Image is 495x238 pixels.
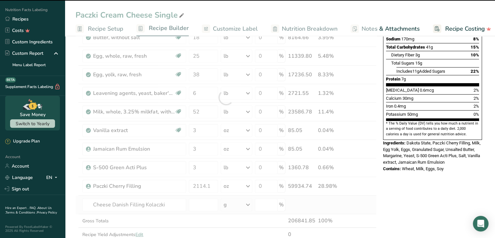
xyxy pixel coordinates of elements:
div: Save Money [20,111,46,118]
span: Total Sugars [391,61,414,66]
span: 170mg [401,37,414,41]
div: Upgrade Plan [5,138,40,145]
span: Protein [386,77,400,82]
span: Wheat, Milk, Eggs, Soy [402,166,444,171]
section: * The % Daily Value (DV) tells you how much a nutrient in a serving of food contributes to a dail... [386,121,479,137]
span: 8% [473,37,479,41]
span: 0.6mcg [420,88,434,93]
div: Custom Report [5,50,43,57]
span: Total Carbohydrates [386,45,425,50]
span: 2% [474,104,479,109]
span: Contains: [383,166,401,171]
span: Notes & Attachments [362,24,420,33]
a: Language [5,172,33,183]
a: Notes & Attachments [351,22,420,36]
span: Dakota State, Paczki Cherry Filling, Milk, Egg Yolk, Eggs, Granulated Sugar, Unsalted Butter, Mar... [383,141,481,165]
a: Recipe Costing [433,22,491,36]
a: FAQ . [30,206,37,210]
span: Dietary Fiber [391,52,414,57]
span: Sodium [386,37,400,41]
div: Powered By FoodLabelMaker © 2025 All Rights Reserved [5,225,60,233]
a: Privacy Policy [37,210,57,215]
span: 7g [401,77,406,82]
span: Calcium [386,96,402,101]
div: Open Intercom Messenger [473,216,488,231]
span: 2% [474,88,479,93]
span: Recipe Costing [445,24,485,33]
a: About Us . [5,206,52,215]
a: Hire an Expert . [5,206,28,210]
a: Terms & Conditions . [6,210,37,215]
span: 50mg [407,112,418,117]
span: 15g [415,61,422,66]
span: 11g [412,69,419,74]
span: 2% [474,96,479,101]
div: EN [46,173,60,181]
button: Switch to Yearly [10,119,55,128]
span: Iron [386,104,393,109]
span: Potassium [386,112,406,117]
span: 10% [471,52,479,57]
span: Switch to Yearly [16,121,49,127]
span: Includes Added Sugars [396,69,445,74]
div: BETA [5,77,16,82]
span: 15% [471,45,479,50]
span: Ingredients: [383,141,406,145]
span: 3g [415,52,420,57]
span: 41g [426,45,433,50]
span: 22% [471,69,479,74]
span: 0.4mg [394,104,406,109]
span: 30mg [403,96,413,101]
span: [MEDICAL_DATA] [386,88,419,93]
span: 0% [474,112,479,117]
